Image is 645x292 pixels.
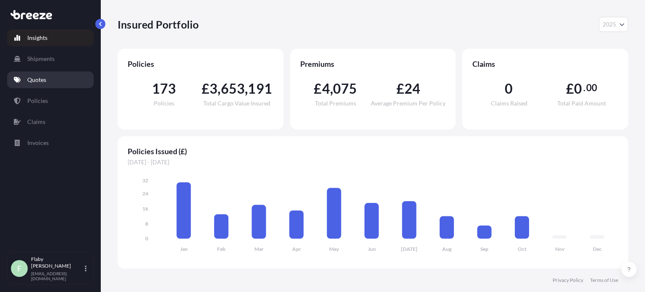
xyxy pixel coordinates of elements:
a: Shipments [7,50,94,67]
tspan: 16 [142,205,148,212]
tspan: [DATE] [401,246,417,252]
a: Insights [7,29,94,46]
span: 0 [505,82,513,95]
tspan: 0 [145,235,148,242]
span: 173 [152,82,176,95]
tspan: Jun [368,246,376,252]
span: . [583,84,585,91]
span: 2025 [603,20,616,29]
tspan: Oct [518,246,527,252]
span: 3 [210,82,218,95]
p: Shipments [27,55,55,63]
p: [EMAIL_ADDRESS][DOMAIN_NAME] [31,271,83,281]
a: Terms of Use [590,277,618,284]
span: F [17,264,21,273]
p: Flaby [PERSON_NAME] [31,256,83,269]
span: [DATE] - [DATE] [128,158,618,166]
span: , [218,82,220,95]
tspan: 24 [142,190,148,197]
tspan: Mar [254,246,264,252]
span: Policies [128,59,273,69]
span: Total Paid Amount [557,100,606,106]
span: 00 [586,84,597,91]
span: , [245,82,248,95]
tspan: Feb [217,246,225,252]
span: 075 [333,82,357,95]
span: 0 [574,82,582,95]
span: 191 [248,82,272,95]
span: Total Cargo Value Insured [203,100,270,106]
span: Policies [154,100,174,106]
a: Claims [7,113,94,130]
tspan: Aug [442,246,452,252]
p: Policies [27,97,48,105]
span: £ [566,82,574,95]
tspan: Nov [555,246,565,252]
p: Insights [27,34,47,42]
span: £ [202,82,210,95]
span: 24 [404,82,420,95]
span: Claims [472,59,618,69]
span: Claims Raised [491,100,527,106]
a: Privacy Policy [553,277,583,284]
span: Average Premium Per Policy [371,100,446,106]
span: Premiums [300,59,446,69]
button: Year Selector [599,17,628,32]
span: £ [314,82,322,95]
p: Insured Portfolio [118,18,199,31]
span: Total Premiums [315,100,356,106]
tspan: Sep [480,246,488,252]
tspan: 32 [142,177,148,184]
tspan: Apr [292,246,301,252]
tspan: Jan [180,246,188,252]
tspan: May [329,246,339,252]
p: Invoices [27,139,49,147]
p: Claims [27,118,45,126]
span: 4 [322,82,330,95]
tspan: Dec [593,246,602,252]
span: £ [396,82,404,95]
p: Quotes [27,76,46,84]
span: 653 [221,82,245,95]
span: Policies Issued (£) [128,146,618,156]
a: Quotes [7,71,94,88]
a: Invoices [7,134,94,151]
span: , [330,82,333,95]
a: Policies [7,92,94,109]
tspan: 8 [145,221,148,227]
